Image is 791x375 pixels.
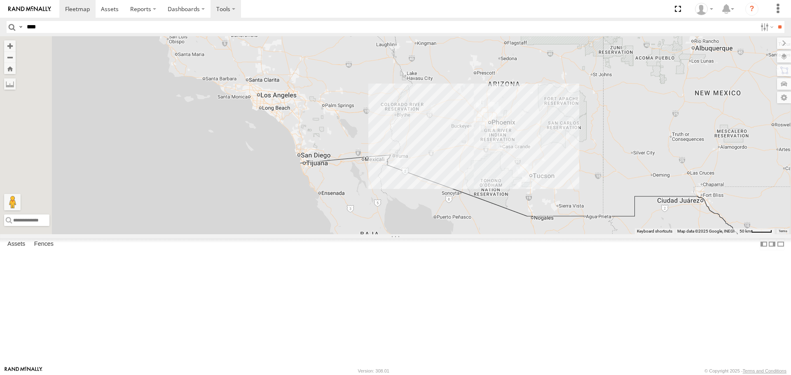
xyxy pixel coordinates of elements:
a: Terms (opens in new tab) [779,229,787,233]
label: Hide Summary Table [777,238,785,250]
a: Visit our Website [5,367,42,375]
label: Map Settings [777,92,791,103]
label: Search Query [17,21,24,33]
label: Search Filter Options [757,21,775,33]
button: Map Scale: 50 km per 47 pixels [737,228,775,234]
img: rand-logo.svg [8,6,51,12]
button: Zoom out [4,51,16,63]
button: Drag Pegman onto the map to open Street View [4,194,21,210]
label: Measure [4,78,16,90]
label: Dock Summary Table to the Right [768,238,776,250]
div: Edward Espinoza [692,3,716,15]
button: Keyboard shortcuts [637,228,672,234]
span: 50 km [740,229,751,233]
i: ? [745,2,758,16]
label: Fences [30,239,58,250]
div: Version: 308.01 [358,368,389,373]
div: © Copyright 2025 - [704,368,786,373]
button: Zoom Home [4,63,16,74]
span: Map data ©2025 Google, INEGI [677,229,735,233]
button: Zoom in [4,40,16,51]
a: Terms and Conditions [743,368,786,373]
label: Dock Summary Table to the Left [760,238,768,250]
label: Assets [3,239,29,250]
